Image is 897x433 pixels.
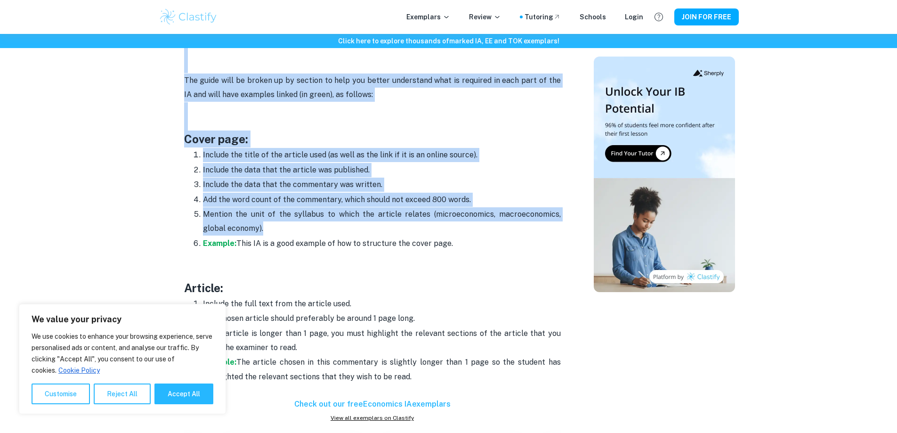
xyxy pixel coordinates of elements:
p: This IA is a good example of how to structure the cover page. [203,237,561,251]
p: Mention the unit of the syllabus to which the article relates (microeconomics, macroeconomics, gl... [203,207,561,236]
p: We use cookies to enhance your browsing experience, serve personalised ads or content, and analys... [32,331,213,376]
p: If the article is longer than 1 page, you must highlight the relevant sections of the article tha... [203,327,561,355]
p: Review [469,12,501,22]
p: The article chosen in this commentary is slightly longer than 1 page so the student has highlight... [203,355,561,384]
button: Customise [32,384,90,404]
h6: Click here to explore thousands of marked IA, EE and TOK exemplars ! [2,36,895,46]
p: The chosen article should preferably be around 1 page long. [203,311,561,326]
img: Thumbnail [594,57,735,292]
button: Help and Feedback [651,9,667,25]
p: Exemplars [406,12,450,22]
h3: Article: [184,279,561,296]
a: Tutoring [525,12,561,22]
img: Clastify logo [159,8,218,26]
h3: Cover page: [184,131,561,147]
p: Add the word count of the commentary, which should not exceed 800 words. [203,193,561,207]
a: Login [625,12,643,22]
button: JOIN FOR FREE [674,8,739,25]
p: Include the data that the article was published. [203,163,561,177]
button: Reject All [94,384,151,404]
a: View all exemplars on Clastify [184,414,561,422]
p: Include the title of the article used (as well as the link if it is an online source). [203,148,561,162]
a: Schools [580,12,606,22]
p: Include the full text from the article used. [203,297,561,311]
button: Accept All [154,384,213,404]
p: We value your privacy [32,314,213,325]
a: Cookie Policy [58,366,100,375]
h6: Check out our free Economics IA exemplars [184,399,561,410]
p: The guide will be broken up by section to help you better understand what is required in each par... [184,74,561,102]
a: Example: [203,239,236,248]
p: Include the data that the commentary was written. [203,178,561,192]
div: We value your privacy [19,304,226,414]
